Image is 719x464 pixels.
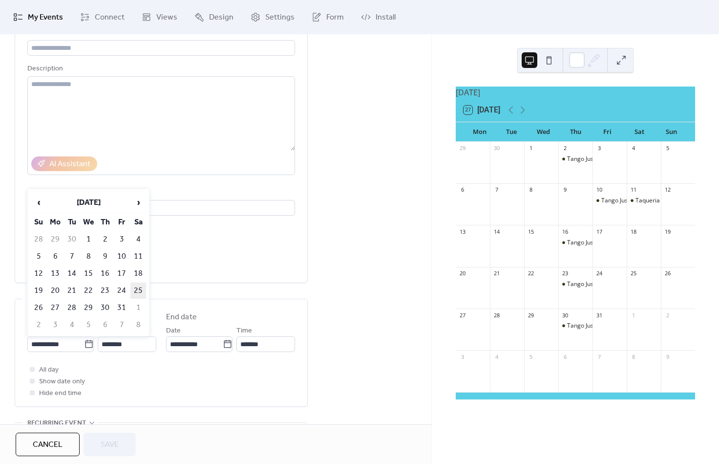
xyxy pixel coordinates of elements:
div: 16 [561,228,569,235]
div: 9 [561,186,569,194]
div: 31 [595,311,603,319]
div: 7 [595,353,603,360]
td: 16 [97,265,113,282]
div: 20 [459,270,466,277]
td: 14 [64,265,80,282]
div: 30 [561,311,569,319]
span: Date [166,325,181,337]
span: Settings [265,12,295,23]
div: Tango Just Fries [567,322,610,330]
td: 6 [47,248,63,265]
td: 13 [47,265,63,282]
div: 14 [493,228,500,235]
div: 10 [595,186,603,194]
div: 4 [630,145,637,152]
td: 18 [130,265,146,282]
td: 12 [31,265,46,282]
span: Show date only [39,376,85,388]
a: Form [304,4,351,30]
span: Hide end time [39,388,82,399]
div: 24 [595,270,603,277]
td: 9 [97,248,113,265]
span: Design [209,12,233,23]
div: 23 [561,270,569,277]
th: Tu [64,214,80,230]
div: Fri [592,122,623,142]
div: 6 [459,186,466,194]
div: Sat [623,122,655,142]
td: 28 [64,300,80,316]
div: Tango Just Fries [567,239,610,247]
div: 9 [664,353,671,360]
td: 31 [114,300,129,316]
div: 18 [630,228,637,235]
td: 30 [64,231,80,247]
a: Views [134,4,185,30]
div: 7 [493,186,500,194]
div: Tango Just Fries [567,280,610,288]
div: End date [166,311,197,323]
div: Mon [464,122,495,142]
div: Tango Just Fries [558,280,592,288]
span: Form [326,12,344,23]
button: 27[DATE] [460,103,504,117]
td: 19 [31,283,46,299]
div: 5 [527,353,534,360]
td: 29 [81,300,96,316]
td: 4 [64,317,80,333]
a: My Events [6,4,70,30]
a: Design [187,4,241,30]
td: 11 [130,248,146,265]
td: 29 [47,231,63,247]
button: Cancel [16,433,80,456]
div: Description [27,63,293,75]
td: 8 [130,317,146,333]
div: 3 [595,145,603,152]
td: 3 [47,317,63,333]
div: 12 [664,186,671,194]
div: Tango Just Fries [558,155,592,163]
td: 8 [81,248,96,265]
th: Su [31,214,46,230]
a: Install [354,4,403,30]
td: 3 [114,231,129,247]
td: 7 [64,248,80,265]
th: Sa [130,214,146,230]
div: Title [27,27,293,39]
div: 29 [527,311,534,319]
td: 7 [114,317,129,333]
td: 26 [31,300,46,316]
td: 2 [31,317,46,333]
div: Wed [528,122,559,142]
th: We [81,214,96,230]
a: Connect [73,4,132,30]
td: 15 [81,265,96,282]
div: 27 [459,311,466,319]
div: 4 [493,353,500,360]
div: 26 [664,270,671,277]
div: Tango Just Fries [601,197,644,205]
span: All day [39,364,59,376]
div: 11 [630,186,637,194]
span: Time [236,325,252,337]
td: 25 [130,283,146,299]
span: › [131,193,146,212]
div: 8 [630,353,637,360]
td: 17 [114,265,129,282]
div: 5 [664,145,671,152]
td: 21 [64,283,80,299]
td: 10 [114,248,129,265]
span: Install [376,12,396,23]
td: 1 [81,231,96,247]
div: Tango Just Fries [567,155,610,163]
td: 22 [81,283,96,299]
td: 23 [97,283,113,299]
div: 2 [664,311,671,319]
td: 5 [31,248,46,265]
div: [DATE] [456,87,695,98]
div: 30 [493,145,500,152]
div: 15 [527,228,534,235]
div: 21 [493,270,500,277]
div: 19 [664,228,671,235]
